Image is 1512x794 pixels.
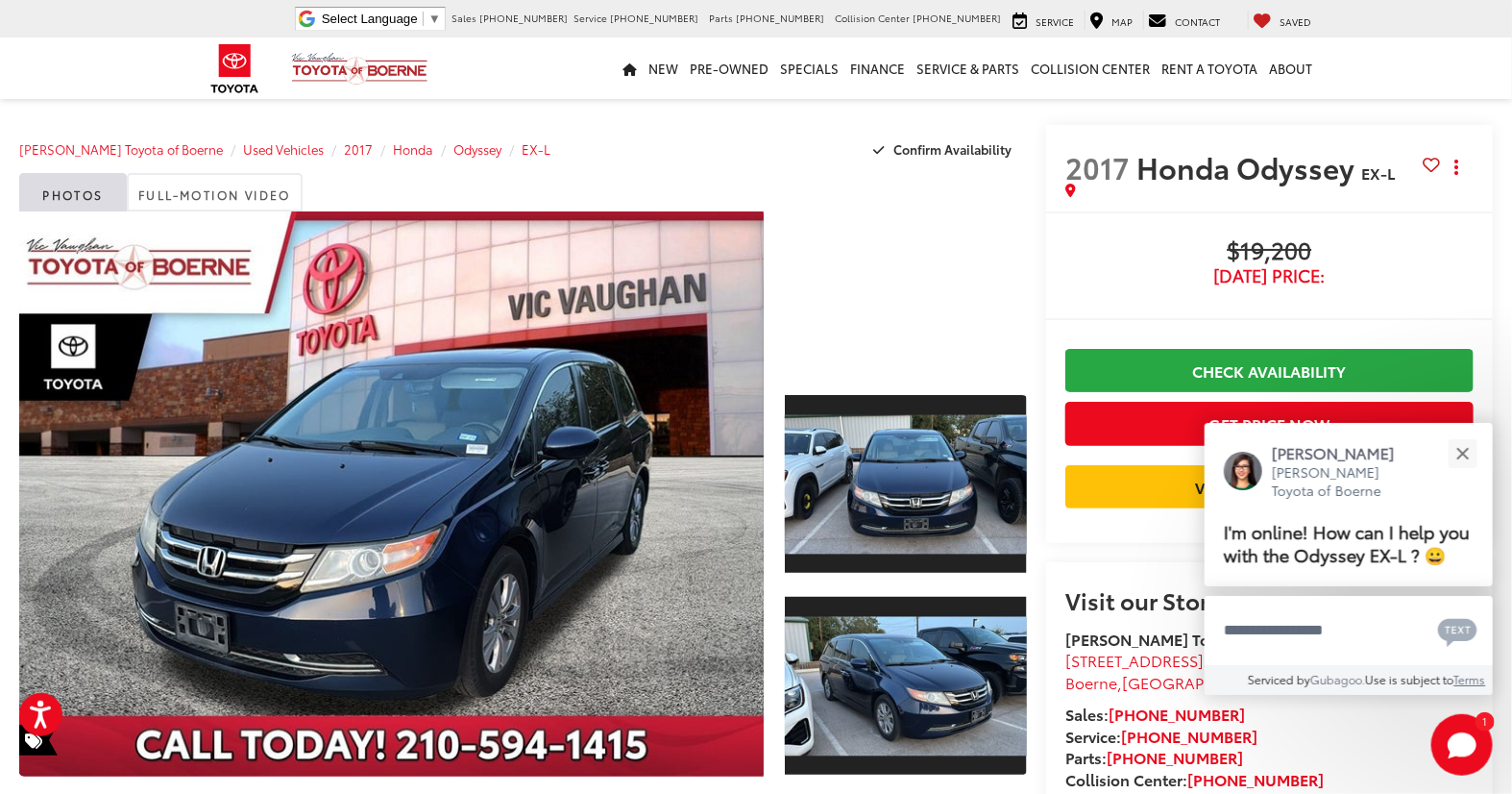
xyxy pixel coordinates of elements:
[610,11,698,25] span: [PHONE_NUMBER]
[1438,616,1477,647] svg: Text
[1065,671,1329,693] span: ,
[709,11,733,25] span: Parts
[893,140,1012,158] span: Confirm Availability
[1482,717,1487,726] span: 1
[1065,746,1243,768] strong: Parts:
[1121,725,1257,747] a: [PHONE_NUMBER]
[1205,596,1493,665] textarea: Type your message
[573,11,607,25] span: Service
[1111,14,1133,29] span: Map
[785,211,1027,373] div: View Full-Motion Video
[479,11,568,25] span: [PHONE_NUMBER]
[1065,628,1316,650] strong: [PERSON_NAME] Toyota of Boerne
[1205,423,1493,695] div: Close[PERSON_NAME][PERSON_NAME] Toyota of BoerneI'm online! How can I help you with the Odyssey E...
[1272,463,1414,501] p: [PERSON_NAME] Toyota of Boerne
[1065,465,1474,509] a: Value Your Trade
[844,37,911,99] a: Finance
[19,140,223,158] a: [PERSON_NAME] Toyota of Boerne
[864,133,1028,166] button: Confirm Availability
[1065,266,1474,285] span: [DATE] Price:
[783,616,1030,756] img: 2017 Honda Odyssey EX-L
[1224,518,1470,567] span: I'm online! How can I help you with the Odyssey EX-L ? 😀
[393,140,433,158] a: Honda
[12,210,771,780] img: 2017 Honda Odyssey EX-L
[19,211,764,777] a: Expand Photo 0
[322,12,418,26] span: Select Language
[243,140,324,158] a: Used Vehicles
[1085,11,1137,30] a: Map
[1065,703,1245,725] strong: Sales:
[1107,746,1243,768] a: [PHONE_NUMBER]
[1008,11,1079,30] a: Service
[1248,11,1316,30] a: My Saved Vehicles
[1249,671,1311,687] span: Serviced by
[913,11,1001,25] span: [PHONE_NUMBER]
[344,140,373,158] a: 2017
[1065,587,1474,612] h2: Visit our Store
[522,140,550,158] a: EX-L
[835,11,910,25] span: Collision Center
[1175,14,1220,29] span: Contact
[617,37,643,99] a: Home
[1431,714,1493,776] svg: Start Chat
[785,595,1027,777] a: Expand Photo 2
[1272,442,1414,463] p: [PERSON_NAME]
[19,173,127,211] a: Photos
[1065,768,1324,790] strong: Collision Center:
[1065,649,1204,671] span: [STREET_ADDRESS]
[1454,671,1486,687] a: Terms
[1036,14,1074,29] span: Service
[1156,37,1263,99] a: Rent a Toyota
[423,12,424,26] span: ​
[1065,725,1257,747] strong: Service:
[1431,714,1493,776] button: Toggle Chat Window
[1454,160,1458,175] span: dropdown dots
[1366,671,1454,687] span: Use is subject to
[453,140,501,158] a: Odyssey
[785,393,1027,575] a: Expand Photo 1
[451,11,476,25] span: Sales
[428,12,441,26] span: ▼
[643,37,684,99] a: New
[1311,671,1366,687] a: Gubagoo.
[19,725,58,756] span: Special
[1442,433,1483,474] button: Close
[1065,237,1474,266] span: $19,200
[1109,703,1245,725] a: [PHONE_NUMBER]
[1122,671,1282,693] span: [GEOGRAPHIC_DATA]
[1065,402,1474,445] button: Get Price Now
[911,37,1025,99] a: Service & Parts: Opens in a new tab
[1143,11,1225,30] a: Contact
[783,414,1030,554] img: 2017 Honda Odyssey EX-L
[1065,146,1130,187] span: 2017
[736,11,824,25] span: [PHONE_NUMBER]
[322,12,441,26] a: Select Language​
[1065,349,1474,392] a: Check Availability
[199,37,271,100] img: Toyota
[1065,671,1117,693] span: Boerne
[127,173,303,211] a: Full-Motion Video
[1025,37,1156,99] a: Collision Center
[1361,161,1395,184] span: EX-L
[1136,146,1361,187] span: Honda Odyssey
[1432,608,1483,652] button: Chat with SMS
[1065,649,1329,693] a: [STREET_ADDRESS] Boerne,[GEOGRAPHIC_DATA] 78006
[1280,14,1311,29] span: Saved
[1440,150,1474,184] button: Actions
[1263,37,1318,99] a: About
[774,37,844,99] a: Specials
[684,37,774,99] a: Pre-Owned
[291,52,428,86] img: Vic Vaughan Toyota of Boerne
[1187,768,1324,790] a: [PHONE_NUMBER]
